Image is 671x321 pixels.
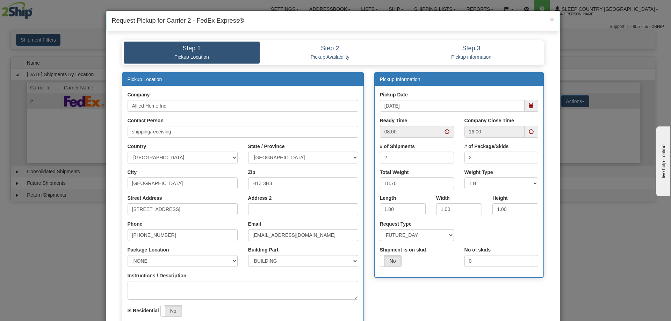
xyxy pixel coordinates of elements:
[401,42,542,64] a: Step 3 Pickup information
[248,220,261,227] label: Email
[464,143,509,150] label: # of Package/Skids
[406,54,537,60] p: Pickup information
[161,305,182,316] label: No
[464,169,493,176] label: Weight Type
[129,45,255,52] h4: Step 1
[550,16,554,23] button: Close
[124,42,260,64] a: Step 1 Pickup Location
[112,16,554,25] h4: Request Pickup for Carrier 2 - FedEx Express®
[492,195,508,202] label: Height
[128,169,137,176] label: City
[248,195,272,202] label: Address 2
[436,195,450,202] label: Width
[464,117,514,124] label: Company Close Time
[380,195,396,202] label: Length
[128,246,169,253] label: Package Location
[380,220,412,227] label: Request Type
[128,220,143,227] label: Phone
[128,195,162,202] label: Street Address
[248,246,279,253] label: Building Part
[128,272,187,279] label: Instructions / Description
[380,169,409,176] label: Total Weight
[265,54,395,60] p: Pickup Availability
[655,125,670,196] iframe: chat widget
[464,246,491,253] label: No of skids
[128,117,164,124] label: Contact Person
[380,143,415,150] label: # of Shipments
[380,117,407,124] label: Ready Time
[129,54,255,60] p: Pickup Location
[380,76,420,82] a: Pickup Information
[380,91,408,98] label: Pickup Date
[128,76,162,82] a: Pickup Location
[260,42,401,64] a: Step 2 Pickup Availability
[380,255,401,267] label: No
[248,169,255,176] label: Zip
[5,6,65,11] div: live help - online
[550,15,554,23] span: ×
[380,246,426,253] label: Shipment is on skid
[128,143,146,150] label: Country
[128,91,150,98] label: Company
[128,307,159,314] label: Is Residential
[248,143,285,150] label: State / Province
[265,45,395,52] h4: Step 2
[406,45,537,52] h4: Step 3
